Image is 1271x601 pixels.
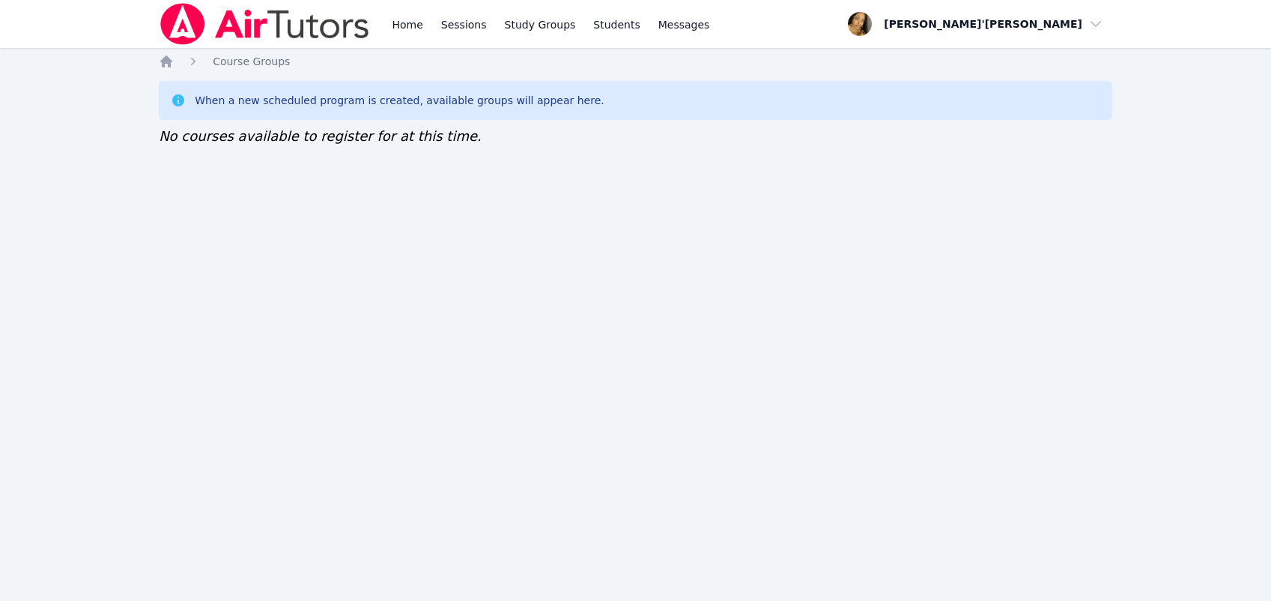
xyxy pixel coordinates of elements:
[159,3,371,45] img: Air Tutors
[658,17,710,32] span: Messages
[195,93,604,108] div: When a new scheduled program is created, available groups will appear here.
[213,55,290,67] span: Course Groups
[159,128,482,144] span: No courses available to register for at this time.
[159,54,1112,69] nav: Breadcrumb
[213,54,290,69] a: Course Groups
